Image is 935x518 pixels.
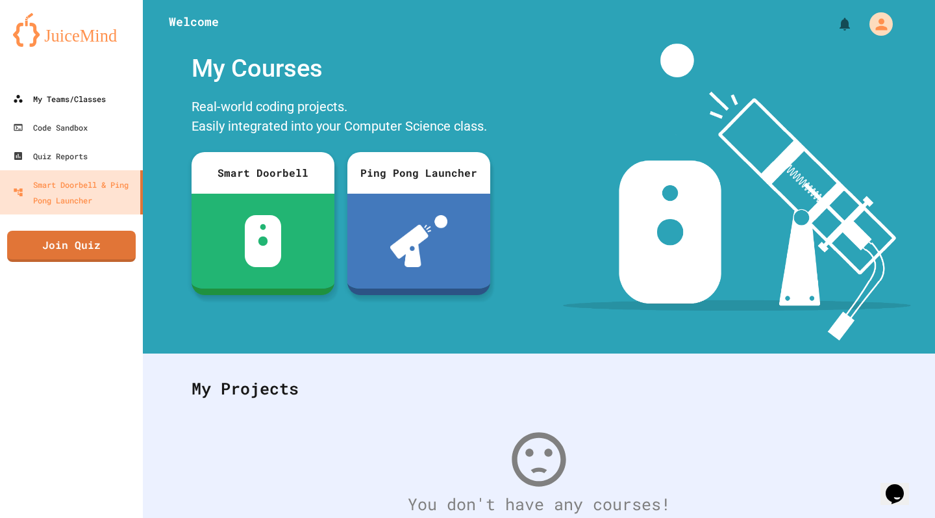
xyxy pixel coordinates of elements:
[390,215,448,267] img: ppl-with-ball.png
[13,13,130,47] img: logo-orange.svg
[185,44,497,94] div: My Courses
[192,152,334,194] div: Smart Doorbell
[347,152,490,194] div: Ping Pong Launcher
[179,492,899,517] div: You don't have any courses!
[880,466,922,505] iframe: chat widget
[245,215,282,267] img: sdb-white.svg
[563,44,911,341] img: banner-image-my-projects.png
[185,94,497,142] div: Real-world coding projects. Easily integrated into your Computer Science class.
[7,231,136,262] a: Join Quiz
[179,363,899,414] div: My Projects
[13,91,106,107] div: My Teams/Classes
[13,120,88,135] div: Code Sandbox
[813,13,856,35] div: My Notifications
[856,9,896,39] div: My Account
[13,177,135,208] div: Smart Doorbell & Ping Pong Launcher
[13,148,88,164] div: Quiz Reports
